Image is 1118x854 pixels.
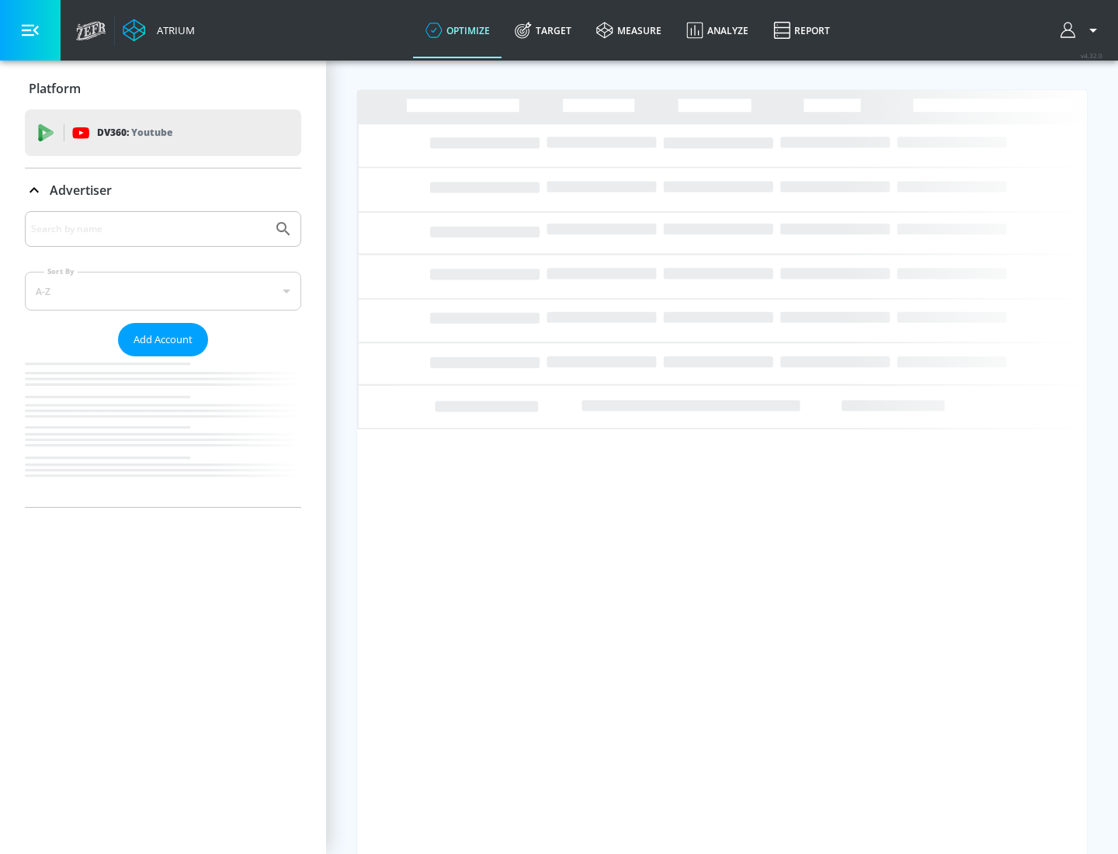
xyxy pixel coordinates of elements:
[25,272,301,311] div: A-Z
[1081,51,1102,60] span: v 4.32.0
[151,23,195,37] div: Atrium
[31,219,266,239] input: Search by name
[584,2,674,58] a: measure
[25,356,301,507] nav: list of Advertiser
[674,2,761,58] a: Analyze
[134,331,193,349] span: Add Account
[25,109,301,156] div: DV360: Youtube
[50,182,112,199] p: Advertiser
[131,124,172,141] p: Youtube
[25,168,301,212] div: Advertiser
[761,2,842,58] a: Report
[25,211,301,507] div: Advertiser
[29,80,81,97] p: Platform
[25,67,301,110] div: Platform
[44,266,78,276] label: Sort By
[123,19,195,42] a: Atrium
[97,124,172,141] p: DV360:
[413,2,502,58] a: optimize
[502,2,584,58] a: Target
[118,323,208,356] button: Add Account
